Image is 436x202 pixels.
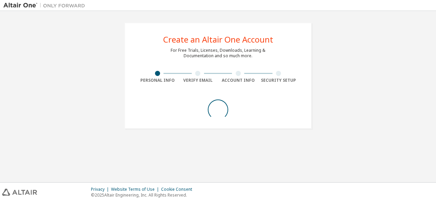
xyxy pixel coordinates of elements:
div: Create an Altair One Account [163,35,273,44]
img: Altair One [3,2,89,9]
div: Website Terms of Use [111,187,161,192]
div: For Free Trials, Licenses, Downloads, Learning & Documentation and so much more. [171,48,265,59]
div: Account Info [218,78,259,83]
img: altair_logo.svg [2,189,37,196]
div: Security Setup [259,78,299,83]
div: Privacy [91,187,111,192]
div: Cookie Consent [161,187,196,192]
p: © 2025 Altair Engineering, Inc. All Rights Reserved. [91,192,196,198]
div: Personal Info [137,78,178,83]
div: Verify Email [178,78,218,83]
